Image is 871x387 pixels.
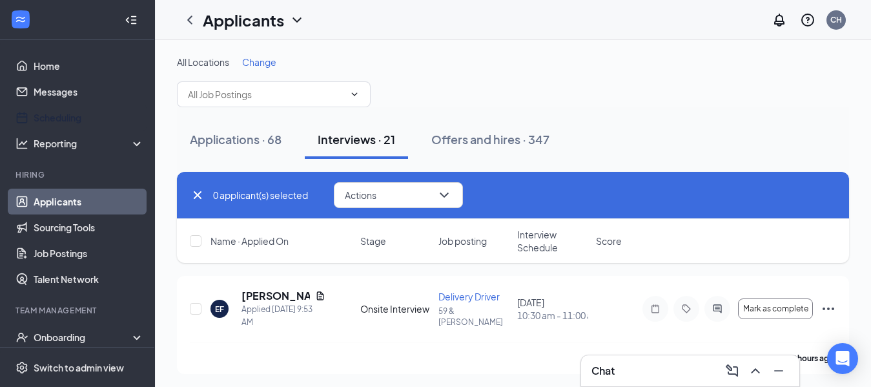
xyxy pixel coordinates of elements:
[34,105,144,131] a: Scheduling
[830,14,842,25] div: CH
[318,131,395,147] div: Interviews · 21
[15,331,28,344] svg: UserCheck
[648,304,663,314] svg: Note
[792,353,834,363] b: 5 hours ago
[34,189,144,214] a: Applicants
[438,291,500,302] span: Delivery Driver
[315,291,325,301] svg: Document
[15,361,28,374] svg: Settings
[241,289,310,303] h5: [PERSON_NAME]
[190,131,282,147] div: Applications · 68
[517,309,588,322] span: 10:30 am - 11:00 am
[334,182,463,208] button: ActionsChevronDown
[591,364,615,378] h3: Chat
[203,9,284,31] h1: Applicants
[436,187,452,203] svg: ChevronDown
[15,137,28,150] svg: Analysis
[644,353,836,364] p: [PERSON_NAME] has applied more than .
[241,303,325,329] div: Applied [DATE] 9:53 AM
[34,331,133,344] div: Onboarding
[738,298,813,319] button: Mark as complete
[748,363,763,379] svg: ChevronUp
[772,12,787,28] svg: Notifications
[827,343,858,374] div: Open Intercom Messenger
[360,235,386,247] span: Stage
[125,14,138,26] svg: Collapse
[213,188,308,202] span: 0 applicant(s) selected
[177,56,229,68] span: All Locations
[190,187,205,203] svg: Cross
[596,235,622,247] span: Score
[345,191,376,200] span: Actions
[517,228,588,254] span: Interview Schedule
[745,361,766,381] button: ChevronUp
[34,266,144,292] a: Talent Network
[821,301,836,317] svg: Ellipses
[34,361,124,374] div: Switch to admin view
[679,304,694,314] svg: Tag
[34,214,144,240] a: Sourcing Tools
[215,304,224,315] div: EF
[15,305,141,316] div: Team Management
[360,302,431,315] div: Onsite Interview
[182,12,198,28] svg: ChevronLeft
[14,13,27,26] svg: WorkstreamLogo
[771,363,786,379] svg: Minimize
[438,235,487,247] span: Job posting
[34,240,144,266] a: Job Postings
[517,296,588,322] div: [DATE]
[800,12,815,28] svg: QuestionInfo
[289,12,305,28] svg: ChevronDown
[34,137,145,150] div: Reporting
[34,53,144,79] a: Home
[15,169,141,180] div: Hiring
[438,306,509,328] p: 59 & [PERSON_NAME]
[349,89,360,99] svg: ChevronDown
[188,87,344,101] input: All Job Postings
[743,304,808,313] span: Mark as complete
[768,361,789,381] button: Minimize
[710,304,725,314] svg: ActiveChat
[724,363,740,379] svg: ComposeMessage
[722,361,743,381] button: ComposeMessage
[210,235,289,247] span: Name · Applied On
[34,79,144,105] a: Messages
[431,131,549,147] div: Offers and hires · 347
[242,56,276,68] span: Change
